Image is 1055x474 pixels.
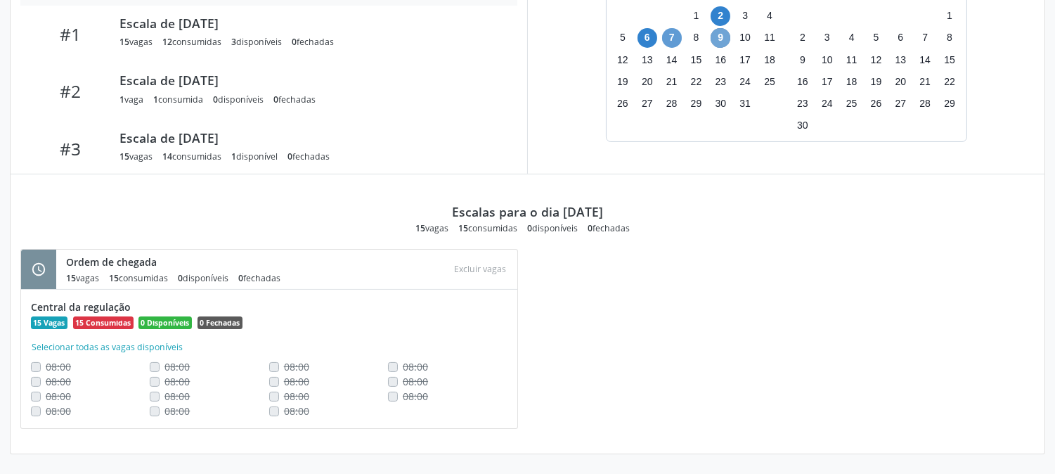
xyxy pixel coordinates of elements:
span: 3 [231,36,236,48]
span: quinta-feira, 9 de outubro de 2025 [711,28,730,48]
span: segunda-feira, 20 de outubro de 2025 [637,72,657,91]
div: vaga [119,94,143,105]
span: sexta-feira, 10 de outubro de 2025 [735,28,755,48]
span: sábado, 8 de novembro de 2025 [940,28,959,48]
span: sexta-feira, 3 de outubro de 2025 [735,6,755,26]
span: 15 [109,272,119,284]
span: domingo, 26 de outubro de 2025 [613,94,633,113]
span: 15 Consumidas [73,316,134,329]
span: 15 [119,150,129,162]
span: Não é possivel realocar uma vaga consumida [284,360,309,373]
span: Não é possivel realocar uma vaga consumida [164,390,190,403]
div: consumidas [109,272,168,284]
span: quinta-feira, 2 de outubro de 2025 [711,6,730,26]
span: Não é possivel realocar uma vaga consumida [46,360,71,373]
span: 0 Fechadas [198,316,242,329]
div: vagas [119,150,153,162]
span: sábado, 29 de novembro de 2025 [940,94,959,113]
div: disponível [231,150,278,162]
div: disponíveis [178,272,228,284]
span: quinta-feira, 30 de outubro de 2025 [711,94,730,113]
span: Não é possivel realocar uma vaga consumida [164,404,190,418]
span: domingo, 23 de novembro de 2025 [793,94,813,113]
span: Não é possivel realocar uma vaga consumida [403,375,428,388]
span: sábado, 11 de outubro de 2025 [760,28,779,48]
span: sexta-feira, 7 de novembro de 2025 [915,28,935,48]
span: quarta-feira, 12 de novembro de 2025 [866,50,886,70]
span: sexta-feira, 24 de outubro de 2025 [735,72,755,91]
div: #3 [30,139,110,159]
span: sexta-feira, 17 de outubro de 2025 [735,50,755,70]
span: terça-feira, 28 de outubro de 2025 [662,94,682,113]
span: sábado, 1 de novembro de 2025 [940,6,959,26]
span: sexta-feira, 21 de novembro de 2025 [915,72,935,91]
span: quarta-feira, 19 de novembro de 2025 [866,72,886,91]
span: domingo, 19 de outubro de 2025 [613,72,633,91]
span: terça-feira, 21 de outubro de 2025 [662,72,682,91]
span: quinta-feira, 23 de outubro de 2025 [711,72,730,91]
span: sábado, 18 de outubro de 2025 [760,50,779,70]
span: quinta-feira, 16 de outubro de 2025 [711,50,730,70]
span: domingo, 16 de novembro de 2025 [793,72,813,91]
span: 15 Vagas [31,316,67,329]
span: 14 [162,150,172,162]
div: consumidas [162,36,221,48]
span: 0 [213,94,218,105]
span: segunda-feira, 13 de outubro de 2025 [637,50,657,70]
span: sexta-feira, 28 de novembro de 2025 [915,94,935,113]
span: 0 [273,94,278,105]
span: 0 [287,150,292,162]
span: domingo, 2 de novembro de 2025 [793,28,813,48]
span: domingo, 9 de novembro de 2025 [793,50,813,70]
span: sábado, 15 de novembro de 2025 [940,50,959,70]
div: Escala de [DATE] [119,130,498,146]
span: Não é possivel realocar uma vaga consumida [403,390,428,403]
div: consumida [153,94,203,105]
span: 0 [178,272,183,284]
span: terça-feira, 25 de novembro de 2025 [842,94,862,113]
span: domingo, 12 de outubro de 2025 [613,50,633,70]
span: Não é possivel realocar uma vaga consumida [284,390,309,403]
span: segunda-feira, 24 de novembro de 2025 [817,94,837,113]
div: fechadas [273,94,316,105]
span: segunda-feira, 3 de novembro de 2025 [817,28,837,48]
span: Não é possivel realocar uma vaga consumida [164,360,190,373]
span: quarta-feira, 8 de outubro de 2025 [686,28,706,48]
span: Não é possivel realocar uma vaga consumida [284,404,309,418]
span: segunda-feira, 27 de outubro de 2025 [637,94,657,113]
div: disponíveis [231,36,282,48]
span: 0 Disponíveis [138,316,192,329]
div: disponíveis [527,222,578,234]
div: Escala de [DATE] [119,72,498,88]
span: quinta-feira, 6 de novembro de 2025 [891,28,910,48]
span: terça-feira, 7 de outubro de 2025 [662,28,682,48]
div: consumidas [162,150,221,162]
span: 15 [119,36,129,48]
div: fechadas [287,150,330,162]
span: Não é possivel realocar uma vaga consumida [403,360,428,373]
div: consumidas [458,222,517,234]
button: Selecionar todas as vagas disponíveis [31,340,183,354]
span: sábado, 22 de novembro de 2025 [940,72,959,91]
span: quarta-feira, 5 de novembro de 2025 [866,28,886,48]
span: quarta-feira, 15 de outubro de 2025 [686,50,706,70]
span: quarta-feira, 1 de outubro de 2025 [686,6,706,26]
span: terça-feira, 4 de novembro de 2025 [842,28,862,48]
div: vagas [66,272,99,284]
span: Não é possivel realocar uma vaga consumida [46,375,71,388]
span: segunda-feira, 6 de outubro de 2025 [637,28,657,48]
span: quarta-feira, 29 de outubro de 2025 [686,94,706,113]
span: 0 [292,36,297,48]
div: fechadas [588,222,630,234]
span: 1 [153,94,158,105]
span: Não é possivel realocar uma vaga consumida [284,375,309,388]
span: Não é possivel realocar uma vaga consumida [164,375,190,388]
div: #1 [30,24,110,44]
span: quinta-feira, 27 de novembro de 2025 [891,94,910,113]
span: terça-feira, 18 de novembro de 2025 [842,72,862,91]
span: terça-feira, 14 de outubro de 2025 [662,50,682,70]
span: segunda-feira, 10 de novembro de 2025 [817,50,837,70]
div: fechadas [238,272,280,284]
span: terça-feira, 11 de novembro de 2025 [842,50,862,70]
span: 15 [66,272,76,284]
